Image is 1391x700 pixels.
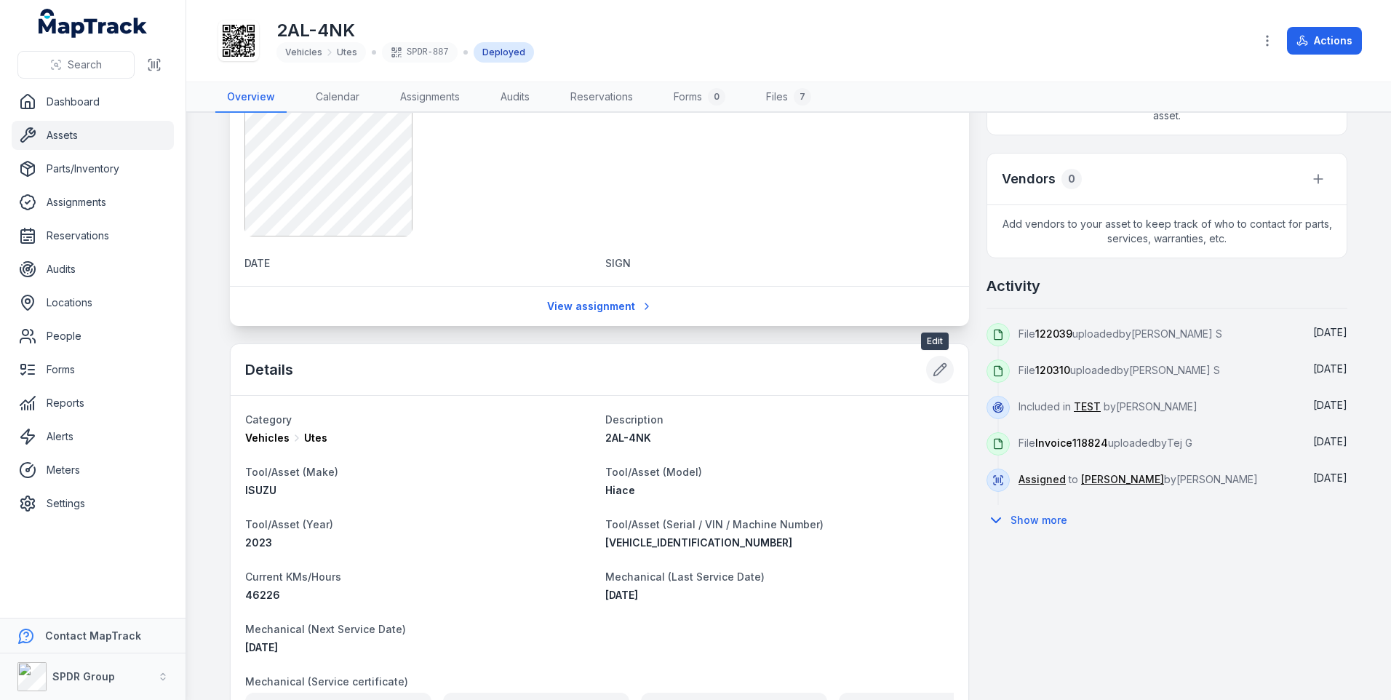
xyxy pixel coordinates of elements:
[1313,399,1347,411] time: 28/04/2025, 7:05:16 am
[605,589,638,601] span: [DATE]
[708,88,725,106] div: 0
[12,87,174,116] a: Dashboard
[245,466,338,478] span: Tool/Asset (Make)
[1019,473,1258,485] span: to by [PERSON_NAME]
[1019,400,1197,413] span: Included in by [PERSON_NAME]
[987,276,1040,296] h2: Activity
[304,82,371,113] a: Calendar
[337,47,357,58] span: Utes
[1313,362,1347,375] time: 30/04/2025, 7:32:10 am
[12,188,174,217] a: Assignments
[245,536,272,549] span: 2023
[1313,326,1347,338] time: 28/07/2025, 7:05:22 am
[1287,27,1362,55] button: Actions
[662,82,737,113] a: Forms0
[559,82,645,113] a: Reservations
[605,413,663,426] span: Description
[12,154,174,183] a: Parts/Inventory
[12,288,174,317] a: Locations
[474,42,534,63] div: Deployed
[245,359,293,380] h2: Details
[1081,472,1164,487] a: [PERSON_NAME]
[17,51,135,79] button: Search
[245,589,280,601] span: 46226
[12,255,174,284] a: Audits
[12,422,174,451] a: Alerts
[12,355,174,384] a: Forms
[1002,169,1056,189] h3: Vendors
[1313,472,1347,484] span: [DATE]
[245,623,406,635] span: Mechanical (Next Service Date)
[605,536,792,549] span: [VEHICLE_IDENTIFICATION_NUMBER]
[1313,399,1347,411] span: [DATE]
[68,57,102,72] span: Search
[12,489,174,518] a: Settings
[605,570,765,583] span: Mechanical (Last Service Date)
[245,675,408,688] span: Mechanical (Service certificate)
[245,641,278,653] span: [DATE]
[1313,326,1347,338] span: [DATE]
[12,456,174,485] a: Meters
[605,257,631,269] span: SIGN
[1074,399,1101,414] a: TEST
[1313,472,1347,484] time: 16/12/2024, 3:13:44 am
[605,466,702,478] span: Tool/Asset (Model)
[245,413,292,426] span: Category
[1035,364,1070,376] span: 120310
[1019,437,1192,449] span: File uploaded by Tej G
[605,589,638,601] time: 22/07/2025, 7:30:00 pm
[245,431,290,445] span: Vehicles
[276,19,534,42] h1: 2AL-4NK
[245,641,278,653] time: 22/01/2026, 6:30:00 pm
[1019,327,1222,340] span: File uploaded by [PERSON_NAME] S
[1019,472,1066,487] a: Assigned
[382,42,458,63] div: SPDR-887
[45,629,141,642] strong: Contact MapTrack
[754,82,823,113] a: Files7
[1019,364,1220,376] span: File uploaded by [PERSON_NAME] S
[605,484,635,496] span: Hiace
[52,670,115,683] strong: SPDR Group
[987,205,1347,258] span: Add vendors to your asset to keep track of who to contact for parts, services, warranties, etc.
[1061,169,1082,189] div: 0
[1035,327,1072,340] span: 122039
[244,257,270,269] span: DATE
[1035,437,1108,449] span: Invoice118824
[39,9,148,38] a: MapTrack
[1313,362,1347,375] span: [DATE]
[12,221,174,250] a: Reservations
[12,389,174,418] a: Reports
[605,431,651,444] span: 2AL-4NK
[304,431,327,445] span: Utes
[245,570,341,583] span: Current KMs/Hours
[388,82,471,113] a: Assignments
[285,47,322,58] span: Vehicles
[215,82,287,113] a: Overview
[794,88,811,106] div: 7
[987,505,1077,536] button: Show more
[12,121,174,150] a: Assets
[605,518,824,530] span: Tool/Asset (Serial / VIN / Machine Number)
[489,82,541,113] a: Audits
[12,322,174,351] a: People
[921,333,949,350] span: Edit
[245,484,276,496] span: ISUZU
[538,293,662,320] a: View assignment
[1313,435,1347,448] span: [DATE]
[1313,435,1347,448] time: 31/01/2025, 6:13:57 am
[245,518,333,530] span: Tool/Asset (Year)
